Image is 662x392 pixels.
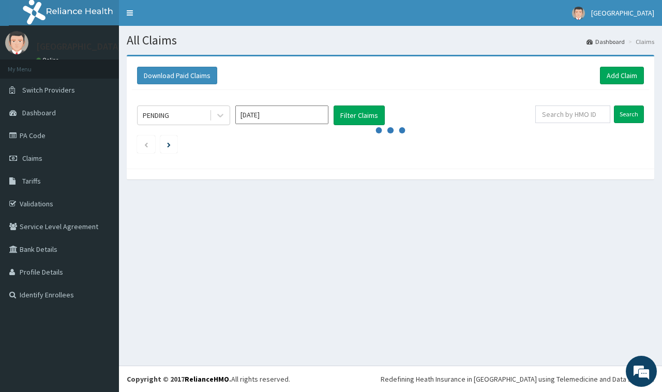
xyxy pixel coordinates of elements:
button: Download Paid Claims [137,67,217,84]
li: Claims [626,37,654,46]
a: Add Claim [600,67,644,84]
img: User Image [572,7,585,20]
span: Switch Providers [22,85,75,95]
a: Dashboard [586,37,625,46]
h1: All Claims [127,34,654,47]
footer: All rights reserved. [119,366,662,392]
a: Next page [167,140,171,149]
a: RelianceHMO [185,374,229,384]
span: Claims [22,154,42,163]
span: Dashboard [22,108,56,117]
span: Tariffs [22,176,41,186]
a: Online [36,56,61,64]
strong: Copyright © 2017 . [127,374,231,384]
div: PENDING [143,110,169,120]
p: [GEOGRAPHIC_DATA] [36,42,122,51]
input: Search [614,105,644,123]
img: User Image [5,31,28,54]
input: Search by HMO ID [535,105,610,123]
button: Filter Claims [334,105,385,125]
a: Previous page [144,140,148,149]
svg: audio-loading [375,115,406,146]
span: [GEOGRAPHIC_DATA] [591,8,654,18]
input: Select Month and Year [235,105,328,124]
div: Redefining Heath Insurance in [GEOGRAPHIC_DATA] using Telemedicine and Data Science! [381,374,654,384]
